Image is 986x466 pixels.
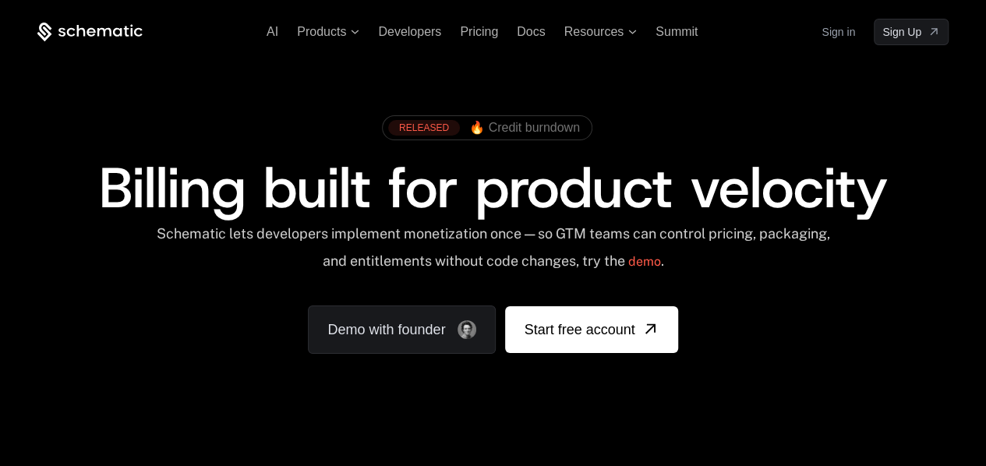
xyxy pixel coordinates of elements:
span: Sign Up [882,24,921,40]
a: demo [627,243,660,281]
span: Resources [564,25,624,39]
a: [object Object] [874,19,949,45]
span: Products [297,25,346,39]
a: [object Object],[object Object] [388,120,580,136]
a: Sign in [822,19,855,44]
img: Founder [458,320,476,339]
a: [object Object] [505,306,677,353]
a: Demo with founder, ,[object Object] [308,305,496,354]
span: Billing built for product velocity [98,150,887,225]
a: Pricing [460,25,498,38]
a: Developers [378,25,441,38]
a: Summit [656,25,698,38]
a: AI [267,25,278,38]
div: RELEASED [388,120,460,136]
div: Schematic lets developers implement monetization once — so GTM teams can control pricing, packagi... [151,225,835,281]
span: 🔥 Credit burndown [469,121,580,135]
span: Start free account [524,319,634,341]
a: Docs [517,25,545,38]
